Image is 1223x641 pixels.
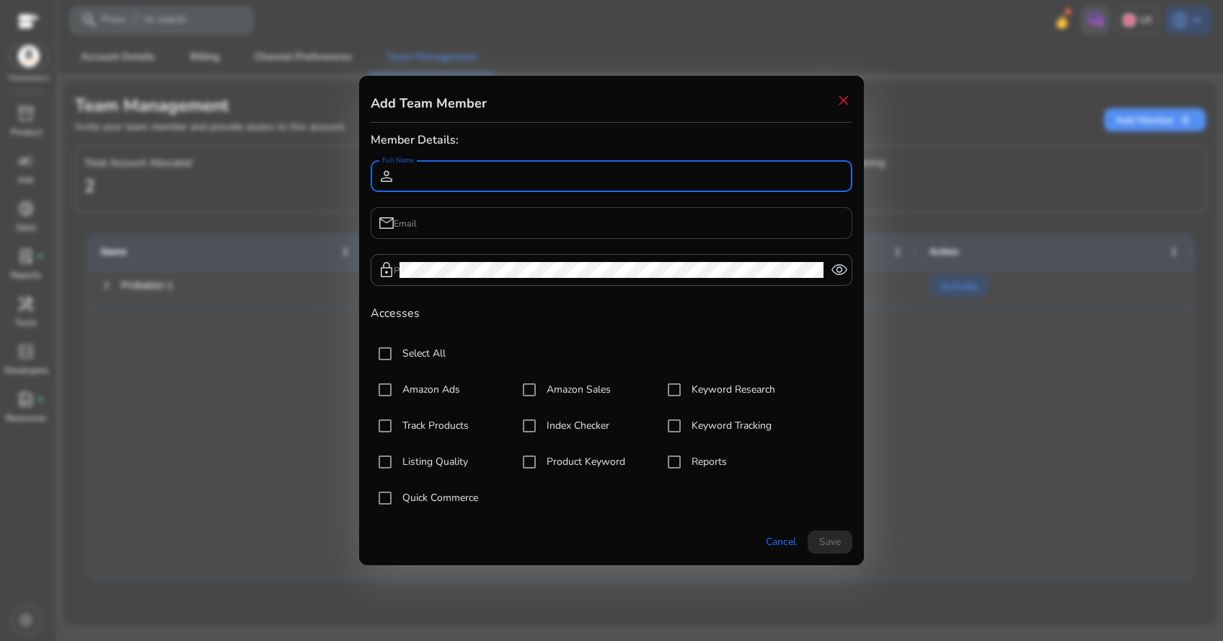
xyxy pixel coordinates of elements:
label: Select All [399,346,446,361]
label: Quick Commerce [399,490,478,505]
label: Amazon Ads [399,382,460,397]
label: Product Keyword [544,454,625,469]
span: person [378,167,395,185]
h4: Add Team Member [371,93,487,113]
label: Index Checker [544,418,609,433]
label: Keyword Research [689,382,775,397]
label: Track Products [399,418,469,433]
div: Member Details: [371,131,852,149]
label: Reports [689,454,727,469]
span: close [835,92,852,109]
label: Listing Quality [399,454,468,469]
label: Keyword Tracking [689,418,772,433]
span: lock [378,261,395,279]
button: Cancel [760,531,802,554]
mat-label: Full Name [382,156,414,166]
span: remove_red_eye [831,261,848,279]
h4: Accesses [371,307,852,320]
span: Cancel [766,534,796,549]
span: mail [378,214,395,232]
label: Amazon Sales [544,382,611,397]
